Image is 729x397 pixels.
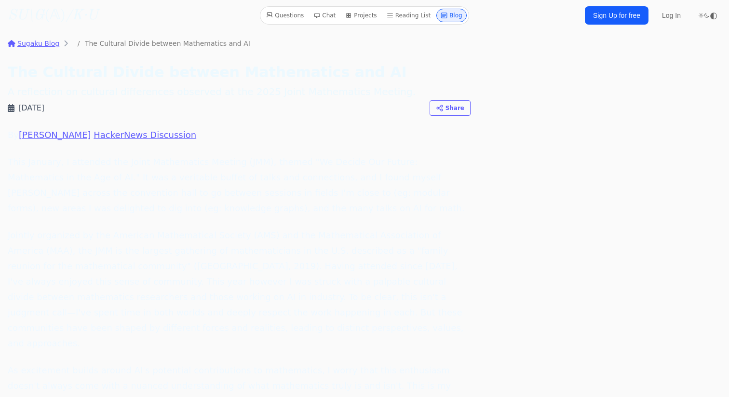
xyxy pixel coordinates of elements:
a: SU\G(𝔸)/K·U [8,7,98,24]
a: Blog [436,9,467,22]
a: Chat [310,9,339,22]
a: HackerNews Discussion [94,130,196,140]
time: [DATE] [18,102,44,114]
nav: breadcrumbs [8,39,471,48]
span: Share [445,104,464,112]
a: Log In [656,7,687,24]
p: This January, I attended the Joint Mathematics Meeting (JMM), themed "We Decide Our Future: Mathe... [8,154,471,216]
a: Projects [341,9,380,22]
i: /K·U [66,8,98,23]
button: ◐ [698,6,717,25]
a: Sign Up for free [585,6,648,25]
h2: A reflection on cultural differences observed at the 2025 Joint Mathematics Meeting. [8,85,471,98]
h1: The Cultural Divide between Mathematics and AI [8,64,471,81]
p: Jointly organized by the American Mathematical Society (AMS) and the Mathematical Association of ... [8,228,471,351]
a: Sugaku Blog [8,39,59,48]
span: ◐ [710,11,717,20]
a: Reading List [383,9,435,22]
a: [PERSON_NAME] [19,130,91,140]
i: SU\G [8,8,44,23]
p: By . [8,127,471,143]
li: The Cultural Divide between Mathematics and AI [72,39,250,48]
a: Questions [262,9,308,22]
